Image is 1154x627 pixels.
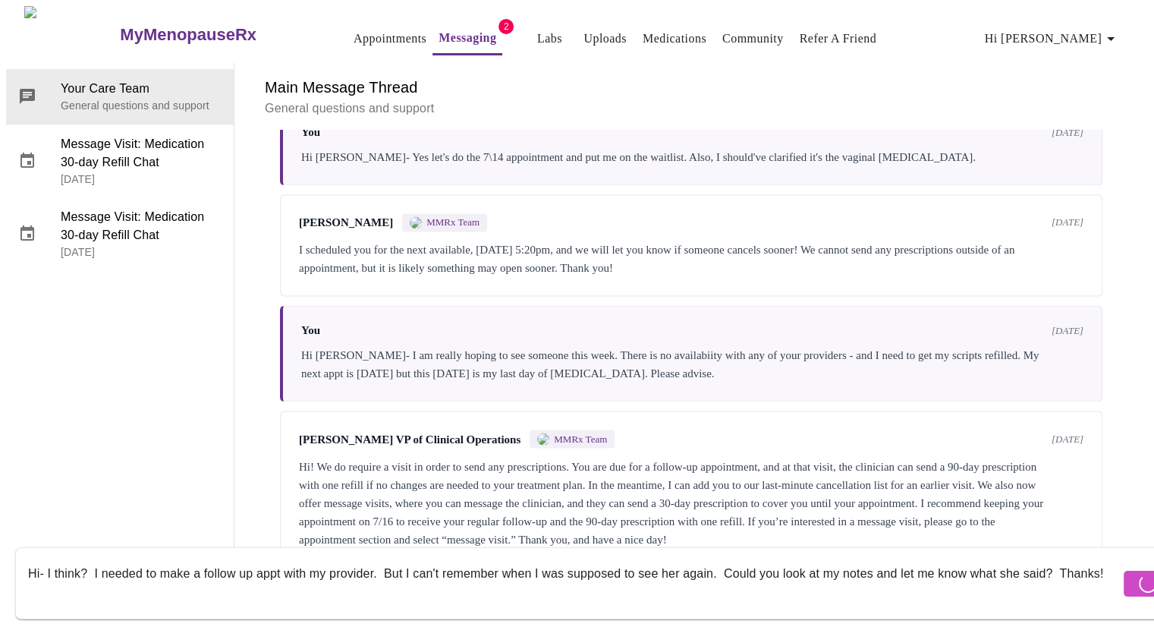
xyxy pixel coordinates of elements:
span: Your Care Team [61,80,222,98]
img: MyMenopauseRx Logo [24,6,118,63]
div: Hi [PERSON_NAME]- Yes let's do the 7\14 appointment and put me on the waitlist. Also, I should've... [301,148,1083,166]
p: General questions and support [61,98,222,113]
span: [DATE] [1052,433,1083,445]
span: You [301,126,320,139]
span: MMRx Team [426,216,480,228]
h6: Main Message Thread [265,75,1118,99]
button: Hi [PERSON_NAME] [979,24,1126,54]
a: Medications [643,28,706,49]
img: MMRX [537,433,549,445]
button: Medications [637,24,712,54]
span: 2 [498,19,514,34]
textarea: Send a message about your appointment [28,559,1120,607]
a: Refer a Friend [800,28,877,49]
button: Labs [525,24,574,54]
span: [DATE] [1052,216,1083,228]
div: Hi [PERSON_NAME]- I am really hoping to see someone this week. There is no availabiity with any o... [301,346,1083,383]
div: I scheduled you for the next available, [DATE] 5:20pm, and we will let you know if someone cancel... [299,241,1083,277]
button: Refer a Friend [794,24,883,54]
span: [PERSON_NAME] [299,216,393,229]
button: Appointments [347,24,432,54]
p: [DATE] [61,244,222,260]
a: Messaging [439,27,496,49]
a: Community [722,28,784,49]
div: Message Visit: Medication 30-day Refill Chat[DATE] [6,197,234,270]
p: General questions and support [265,99,1118,118]
span: You [301,324,320,337]
span: Message Visit: Medication 30-day Refill Chat [61,208,222,244]
div: Message Visit: Medication 30-day Refill Chat[DATE] [6,124,234,197]
div: Your Care TeamGeneral questions and support [6,69,234,124]
a: Labs [537,28,562,49]
p: [DATE] [61,172,222,187]
img: MMRX [410,216,422,228]
span: Message Visit: Medication 30-day Refill Chat [61,135,222,172]
div: Hi! We do require a visit in order to send any prescriptions. You are due for a follow-up appoint... [299,457,1083,548]
button: Community [716,24,790,54]
span: [DATE] [1052,325,1083,337]
span: [PERSON_NAME] VP of Clinical Operations [299,433,520,446]
a: Uploads [583,28,627,49]
button: Messaging [432,23,502,55]
h3: MyMenopauseRx [120,25,256,45]
span: Hi [PERSON_NAME] [985,28,1120,49]
a: Appointments [354,28,426,49]
button: Uploads [577,24,633,54]
span: [DATE] [1052,127,1083,139]
span: MMRx Team [554,433,607,445]
a: MyMenopauseRx [118,8,317,61]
